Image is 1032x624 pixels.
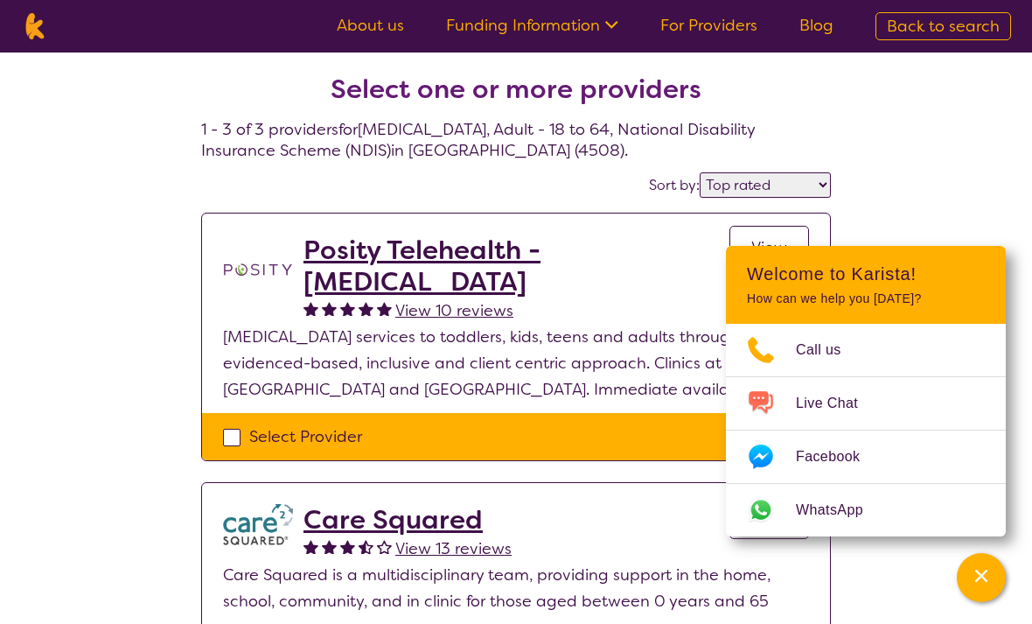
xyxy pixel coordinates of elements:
a: Care Squared [303,504,512,536]
a: For Providers [660,15,757,36]
img: fullstar [359,301,373,316]
img: fullstar [303,301,318,316]
span: Call us [796,337,862,363]
span: Live Chat [796,390,879,417]
a: View 13 reviews [395,536,512,562]
a: Funding Information [446,15,618,36]
img: t1bslo80pcylnzwjhndq.png [223,235,293,305]
ul: Choose channel [726,324,1006,536]
img: fullstar [377,301,392,316]
img: Karista logo [21,13,48,39]
h2: Select one or more providers [331,74,701,105]
img: fullstar [340,301,355,316]
img: fullstar [340,539,355,554]
button: Channel Menu [957,553,1006,602]
span: WhatsApp [796,497,884,523]
a: Back to search [875,12,1011,40]
p: [MEDICAL_DATA] services to toddlers, kids, teens and adults through evidenced-based, inclusive an... [223,324,809,403]
span: Facebook [796,444,881,470]
img: fullstar [322,301,337,316]
span: View [751,237,787,258]
a: About us [337,15,404,36]
span: View 13 reviews [395,538,512,559]
h2: Welcome to Karista! [747,263,985,284]
a: View 10 reviews [395,298,513,324]
img: halfstar [359,539,373,554]
img: fullstar [303,539,318,554]
img: watfhvlxxexrmzu5ckj6.png [223,504,293,545]
img: emptystar [377,539,392,554]
img: fullstar [322,539,337,554]
a: Blog [799,15,833,36]
a: Web link opens in a new tab. [726,484,1006,536]
a: Posity Telehealth - [MEDICAL_DATA] [303,235,729,298]
label: Sort by: [649,176,700,194]
div: Channel Menu [726,246,1006,536]
span: View 10 reviews [395,300,513,321]
h4: 1 - 3 of 3 providers for [MEDICAL_DATA] , Adult - 18 to 64 , National Disability Insurance Scheme... [201,32,831,161]
a: View [729,226,809,270]
span: Back to search [887,16,1000,37]
p: How can we help you [DATE]? [747,291,985,306]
